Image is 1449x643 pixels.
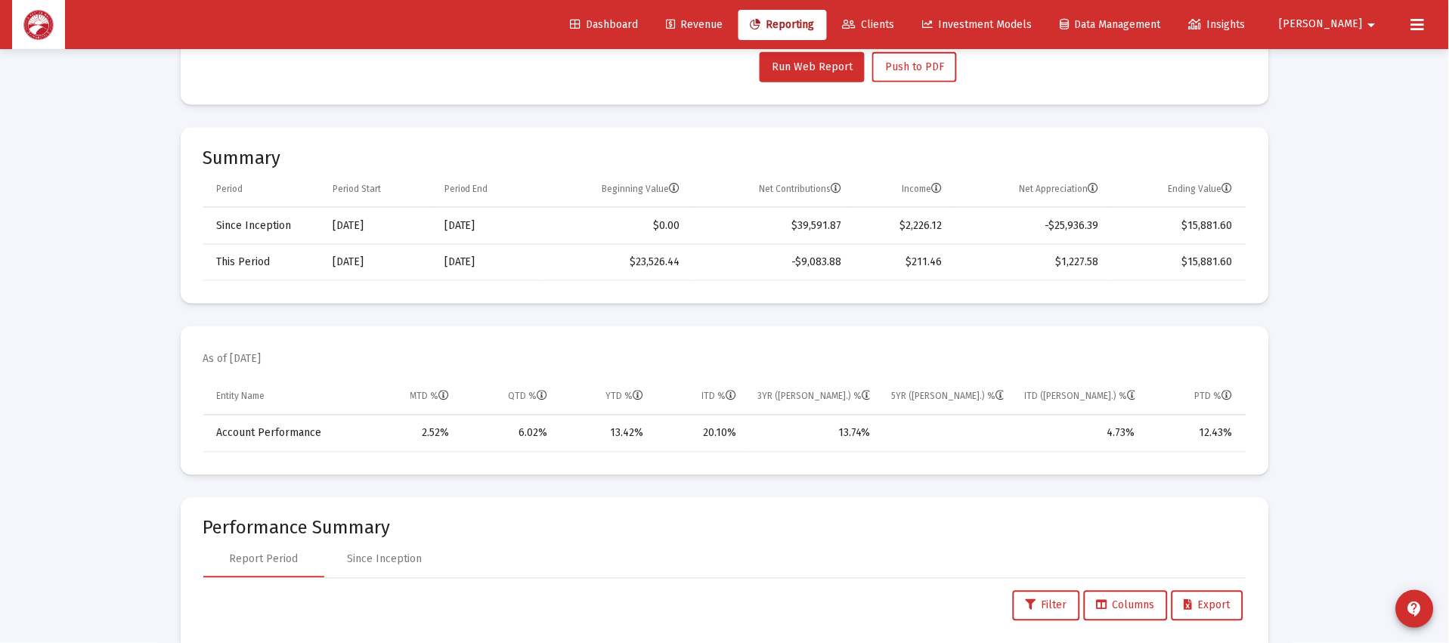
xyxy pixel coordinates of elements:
[1363,10,1381,40] mat-icon: arrow_drop_down
[1025,426,1135,441] div: 4.73%
[1146,379,1246,416] td: Column PTD %
[347,552,422,567] div: Since Inception
[748,379,881,416] td: Column 3YR (Ann.) %
[460,379,558,416] td: Column QTD %
[203,379,361,416] td: Column Entity Name
[1262,9,1399,39] button: [PERSON_NAME]
[852,244,952,280] td: $211.46
[1084,591,1168,621] button: Columns
[852,208,952,244] td: $2,226.12
[508,391,547,403] div: QTD %
[333,218,423,233] div: [DATE]
[690,172,852,208] td: Column Net Contributions
[1109,208,1246,244] td: $15,881.60
[885,60,944,73] span: Push to PDF
[664,426,736,441] div: 20.10%
[923,18,1033,31] span: Investment Models
[203,172,323,208] td: Column Period
[952,172,1109,208] td: Column Net Appreciation
[690,244,852,280] td: -$9,083.88
[852,172,952,208] td: Column Income
[539,172,690,208] td: Column Beginning Value
[203,244,323,280] td: This Period
[203,150,1246,165] mat-card-title: Summary
[323,172,434,208] td: Column Period Start
[333,255,423,270] div: [DATE]
[444,218,528,233] div: [DATE]
[1189,18,1246,31] span: Insights
[217,183,243,195] div: Period
[203,416,361,452] td: Account Performance
[1109,244,1246,280] td: $15,881.60
[1172,591,1243,621] button: Export
[1013,591,1080,621] button: Filter
[831,10,907,40] a: Clients
[23,10,54,40] img: Dashboard
[471,426,547,441] div: 6.02%
[702,391,737,403] div: ITD %
[568,426,644,441] div: 13.42%
[666,18,723,31] span: Revenue
[654,379,747,416] td: Column ITD %
[444,255,528,270] div: [DATE]
[1280,18,1363,31] span: [PERSON_NAME]
[881,379,1014,416] td: Column 5YR (Ann.) %
[371,426,449,441] div: 2.52%
[760,52,865,82] button: Run Web Report
[203,208,323,244] td: Since Inception
[690,208,852,244] td: $39,591.87
[1014,379,1146,416] td: Column ITD (Ann.) %
[602,183,680,195] div: Beginning Value
[952,244,1109,280] td: $1,227.58
[1019,183,1098,195] div: Net Appreciation
[1177,10,1258,40] a: Insights
[751,18,815,31] span: Reporting
[558,10,650,40] a: Dashboard
[361,379,460,416] td: Column MTD %
[738,10,827,40] a: Reporting
[570,18,638,31] span: Dashboard
[1109,172,1246,208] td: Column Ending Value
[229,552,298,567] div: Report Period
[1097,599,1155,612] span: Columns
[444,183,488,195] div: Period End
[410,391,450,403] div: MTD %
[203,521,1246,536] mat-card-title: Performance Summary
[1169,183,1233,195] div: Ending Value
[654,10,735,40] a: Revenue
[539,244,690,280] td: $23,526.44
[558,379,655,416] td: Column YTD %
[217,391,265,403] div: Entity Name
[1406,600,1424,618] mat-icon: contact_support
[1156,426,1233,441] div: 12.43%
[203,172,1246,281] div: Data grid
[872,52,957,82] button: Push to PDF
[1048,10,1173,40] a: Data Management
[434,172,539,208] td: Column Period End
[203,352,262,367] mat-card-subtitle: As of [DATE]
[333,183,382,195] div: Period Start
[1195,391,1233,403] div: PTD %
[911,10,1045,40] a: Investment Models
[1060,18,1161,31] span: Data Management
[902,183,942,195] div: Income
[758,426,871,441] div: 13.74%
[1025,391,1135,403] div: ITD ([PERSON_NAME].) %
[1026,599,1067,612] span: Filter
[605,391,643,403] div: YTD %
[539,208,690,244] td: $0.00
[759,183,841,195] div: Net Contributions
[203,379,1246,453] div: Data grid
[891,391,1004,403] div: 5YR ([PERSON_NAME].) %
[758,391,871,403] div: 3YR ([PERSON_NAME].) %
[772,60,853,73] span: Run Web Report
[952,208,1109,244] td: -$25,936.39
[843,18,895,31] span: Clients
[1184,599,1231,612] span: Export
